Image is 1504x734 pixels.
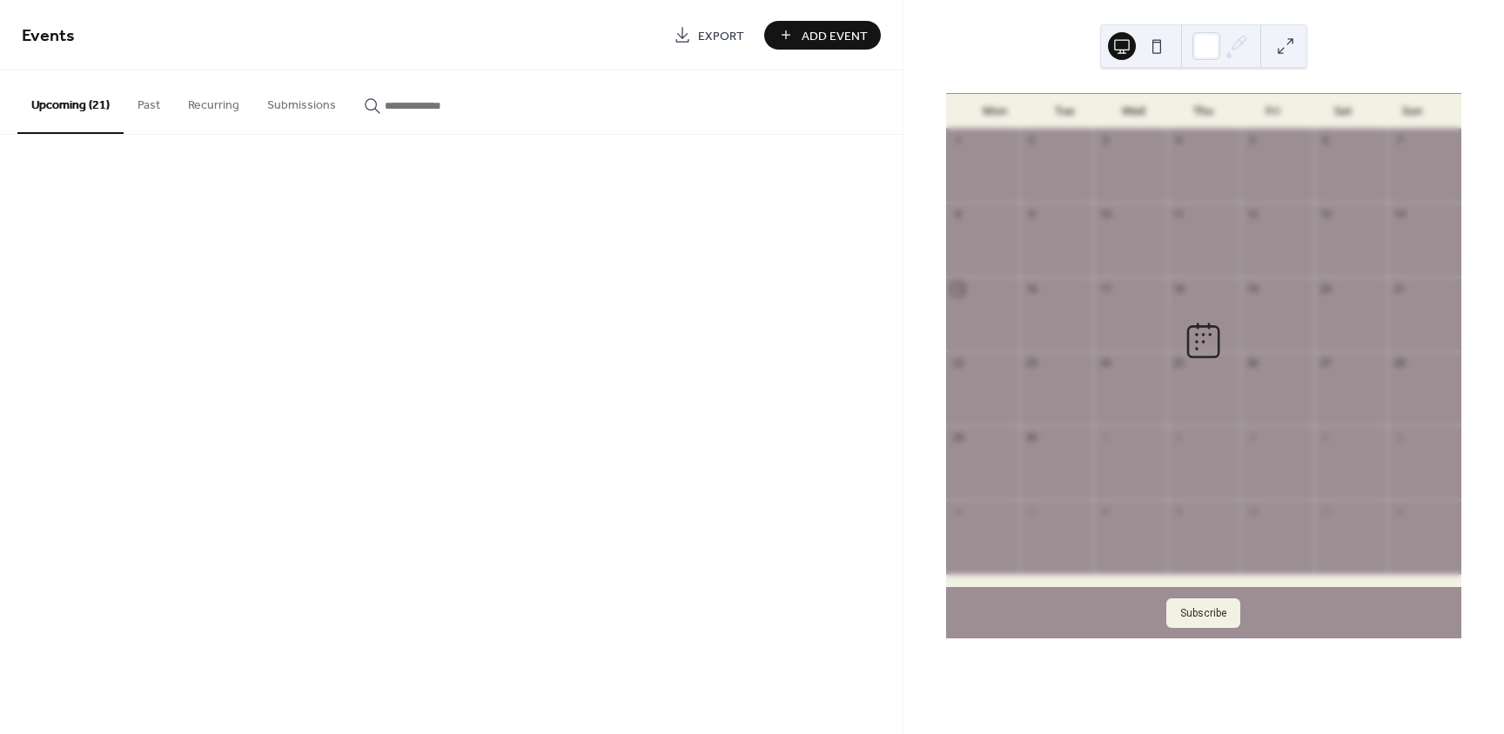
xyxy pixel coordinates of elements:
[1024,208,1037,221] div: 9
[1245,357,1259,370] div: 26
[951,504,964,517] div: 6
[1245,134,1259,147] div: 5
[253,70,350,132] button: Submissions
[1393,208,1406,221] div: 14
[1024,282,1037,295] div: 16
[1098,134,1111,147] div: 3
[698,27,744,45] span: Export
[1172,357,1185,370] div: 25
[1098,430,1111,444] div: 1
[22,19,75,53] span: Events
[1098,208,1111,221] div: 10
[1024,134,1037,147] div: 2
[951,282,964,295] div: 15
[951,357,964,370] div: 22
[1024,504,1037,517] div: 7
[960,94,1030,129] div: Mon
[1245,282,1259,295] div: 19
[17,70,124,134] button: Upcoming (21)
[1308,94,1378,129] div: Sat
[1098,357,1111,370] div: 24
[951,134,964,147] div: 1
[1319,208,1333,221] div: 13
[661,21,757,50] a: Export
[174,70,253,132] button: Recurring
[1169,94,1239,129] div: Thu
[124,70,174,132] button: Past
[1319,282,1333,295] div: 20
[1099,94,1169,129] div: Wed
[1393,282,1406,295] div: 21
[1319,134,1333,147] div: 6
[1172,134,1185,147] div: 4
[1098,282,1111,295] div: 17
[764,21,881,50] button: Add Event
[1319,504,1333,517] div: 11
[802,27,868,45] span: Add Event
[1378,94,1447,129] div: Sun
[1319,430,1333,444] div: 4
[1172,430,1185,444] div: 2
[1393,134,1406,147] div: 7
[951,208,964,221] div: 8
[1024,357,1037,370] div: 23
[1245,208,1259,221] div: 12
[1172,504,1185,517] div: 9
[1393,357,1406,370] div: 28
[1393,504,1406,517] div: 12
[1239,94,1308,129] div: Fri
[1245,504,1259,517] div: 10
[1098,504,1111,517] div: 8
[1245,430,1259,444] div: 3
[1393,430,1406,444] div: 5
[951,430,964,444] div: 29
[1172,282,1185,295] div: 18
[1024,430,1037,444] div: 30
[1319,357,1333,370] div: 27
[1030,94,1099,129] div: Tue
[1166,598,1240,628] button: Subscribe
[1172,208,1185,221] div: 11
